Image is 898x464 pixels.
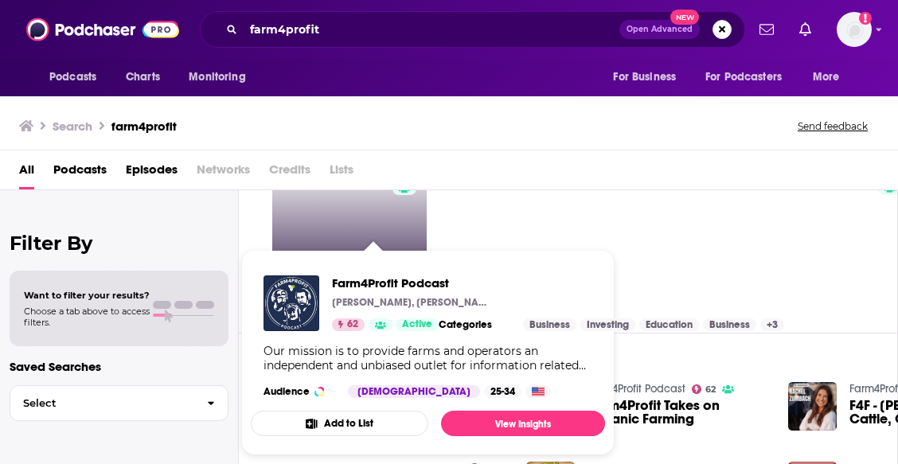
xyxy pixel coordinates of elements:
[178,62,266,92] button: open menu
[332,296,491,309] p: [PERSON_NAME], [PERSON_NAME], [PERSON_NAME]
[613,66,676,88] span: For Business
[115,62,170,92] a: Charts
[264,344,592,372] div: Our mission is to provide farms and operators an independent and unbiased outlet for information ...
[580,318,635,331] a: Investing
[813,66,840,88] span: More
[347,317,358,333] span: 62
[38,62,117,92] button: open menu
[837,12,872,47] button: Show profile menu
[24,290,150,301] span: Want to filter your results?
[793,119,873,133] button: Send feedback
[330,157,353,189] span: Lists
[24,306,150,328] span: Choose a tab above to access filters.
[126,157,178,189] a: Episodes
[588,382,685,396] a: Farm4Profit Podcast
[484,385,521,398] div: 25-34
[10,232,228,255] h2: Filter By
[802,62,860,92] button: open menu
[602,62,696,92] button: open menu
[264,385,335,398] h3: Audience
[619,20,700,39] button: Open AdvancedNew
[126,66,160,88] span: Charts
[753,16,780,43] a: Show notifications dropdown
[705,386,716,393] span: 62
[269,157,310,189] span: Credits
[837,12,872,47] span: Logged in as HavasAlexa
[53,119,92,134] h3: Search
[523,318,576,331] a: Business
[332,318,365,331] a: 62
[859,12,872,25] svg: Add a profile image
[441,411,605,436] a: View Insights
[272,159,427,314] a: 62Farm4Profit Podcast
[26,14,179,45] img: Podchaser - Follow, Share and Rate Podcasts
[348,385,480,398] div: [DEMOGRAPHIC_DATA]
[639,318,699,331] a: Education
[705,66,782,88] span: For Podcasters
[19,157,34,189] a: All
[10,398,194,408] span: Select
[200,11,745,48] div: Search podcasts, credits, & more...
[793,16,818,43] a: Show notifications dropdown
[53,157,107,189] a: Podcasts
[197,157,250,189] span: Networks
[588,399,769,426] a: Farm4Profit Takes on Organic Farming
[627,25,693,33] span: Open Advanced
[332,275,784,290] a: Farm4Profit Podcast
[692,384,716,394] a: 62
[251,411,428,436] button: Add to List
[439,318,510,331] h3: Categories
[670,10,699,25] span: New
[788,382,837,431] img: F4F - Rachel Zumbach - Cattle, Chickens & Farm4Profit
[10,359,228,374] p: Saved Searches
[111,119,177,134] h3: farm4profit
[244,17,619,42] input: Search podcasts, credits, & more...
[264,275,319,331] img: Farm4Profit Podcast
[10,385,228,421] button: Select
[396,318,439,331] a: Active
[837,12,872,47] img: User Profile
[189,66,245,88] span: Monitoring
[402,317,432,333] span: Active
[703,318,756,331] a: Business
[760,318,784,331] a: +3
[49,66,96,88] span: Podcasts
[695,62,805,92] button: open menu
